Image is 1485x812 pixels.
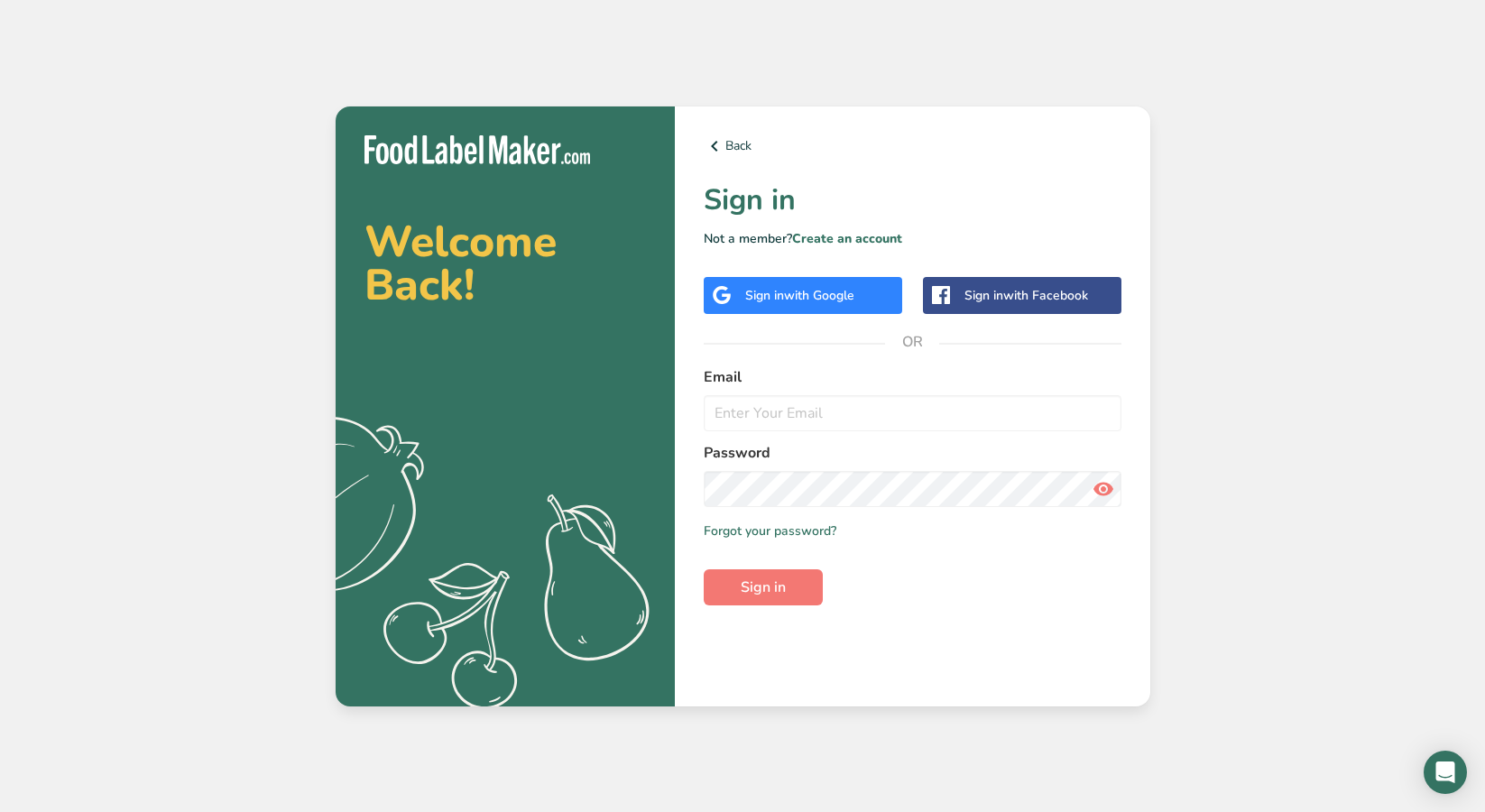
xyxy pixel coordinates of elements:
[1424,751,1467,794] div: Open Intercom Messenger
[745,286,854,305] div: Sign in
[964,286,1088,305] div: Sign in
[704,395,1121,431] input: Enter Your Email
[792,230,902,247] a: Create an account
[704,442,1121,464] label: Password
[704,229,1121,248] p: Not a member?
[364,135,590,165] img: Food Label Maker
[704,135,1121,157] a: Back
[704,366,1121,388] label: Email
[1003,287,1088,304] span: with Facebook
[741,577,786,598] span: Sign in
[704,179,1121,222] h1: Sign in
[364,220,646,307] h2: Welcome Back!
[885,315,939,369] span: OR
[704,521,836,540] a: Forgot your password?
[784,287,854,304] span: with Google
[704,569,823,605] button: Sign in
